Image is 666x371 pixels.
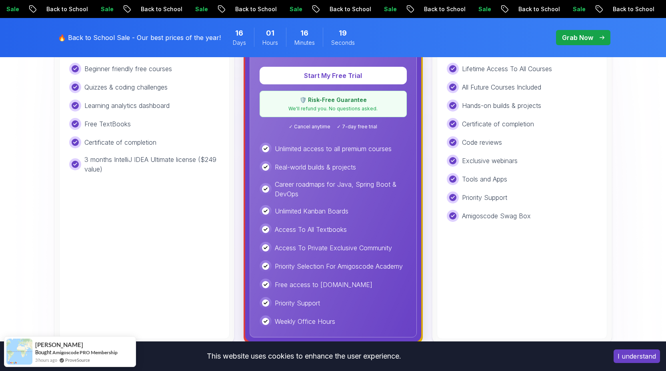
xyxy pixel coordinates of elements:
[84,64,172,74] p: Beginner friendly free courses
[58,33,221,42] p: 🔥 Back to School Sale - Our best prices of the year!
[377,5,403,13] p: Sale
[52,349,118,355] a: Amigoscode PRO Membership
[275,261,403,271] p: Priority Selection For Amigoscode Academy
[562,33,593,42] p: Grab Now
[339,28,347,39] span: 19 Seconds
[275,225,347,234] p: Access To All Textbooks
[84,155,220,174] p: 3 months IntelliJ IDEA Ultimate license ($249 value)
[35,349,52,355] span: Bought
[233,39,246,47] span: Days
[275,280,372,289] p: Free access to [DOMAIN_NAME]
[462,156,518,166] p: Exclusive webinars
[300,28,308,39] span: 16 Minutes
[512,5,566,13] p: Back to School
[606,5,660,13] p: Back to School
[84,119,131,129] p: Free TextBooks
[265,96,402,104] p: 🛡️ Risk-Free Guarantee
[289,124,330,130] span: ✓ Cancel anytime
[462,82,541,92] p: All Future Courses Included
[566,5,592,13] p: Sale
[323,5,377,13] p: Back to School
[462,101,541,110] p: Hands-on builds & projects
[472,5,497,13] p: Sale
[462,138,502,147] p: Code reviews
[275,317,335,326] p: Weekly Office Hours
[228,5,283,13] p: Back to School
[337,124,377,130] span: ✓ 7-day free trial
[462,64,552,74] p: Lifetime Access To All Courses
[265,106,402,112] p: We'll refund you. No questions asked.
[84,138,156,147] p: Certificate of completion
[6,347,602,365] div: This website uses cookies to enhance the user experience.
[275,206,348,216] p: Unlimited Kanban Boards
[462,211,531,221] p: Amigoscode Swag Box
[269,71,397,80] p: Start My Free Trial
[84,82,168,92] p: Quizzes & coding challenges
[275,243,392,253] p: Access To Private Exclusive Community
[462,193,507,202] p: Priority Support
[94,5,120,13] p: Sale
[331,39,355,47] span: Seconds
[266,28,274,39] span: 1 Hours
[65,357,90,363] a: ProveSource
[188,5,214,13] p: Sale
[262,39,278,47] span: Hours
[35,357,57,363] span: 3 hours ago
[260,72,407,80] a: Start My Free Trial
[283,5,308,13] p: Sale
[84,101,170,110] p: Learning analytics dashboard
[614,349,660,363] button: Accept cookies
[275,162,356,172] p: Real-world builds & projects
[235,28,243,39] span: 16 Days
[462,119,534,129] p: Certificate of completion
[6,339,32,365] img: provesource social proof notification image
[35,341,83,348] span: [PERSON_NAME]
[462,174,507,184] p: Tools and Apps
[294,39,315,47] span: Minutes
[275,144,392,154] p: Unlimited access to all premium courses
[417,5,472,13] p: Back to School
[260,67,407,84] button: Start My Free Trial
[40,5,94,13] p: Back to School
[134,5,188,13] p: Back to School
[275,298,320,308] p: Priority Support
[275,180,407,199] p: Career roadmaps for Java, Spring Boot & DevOps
